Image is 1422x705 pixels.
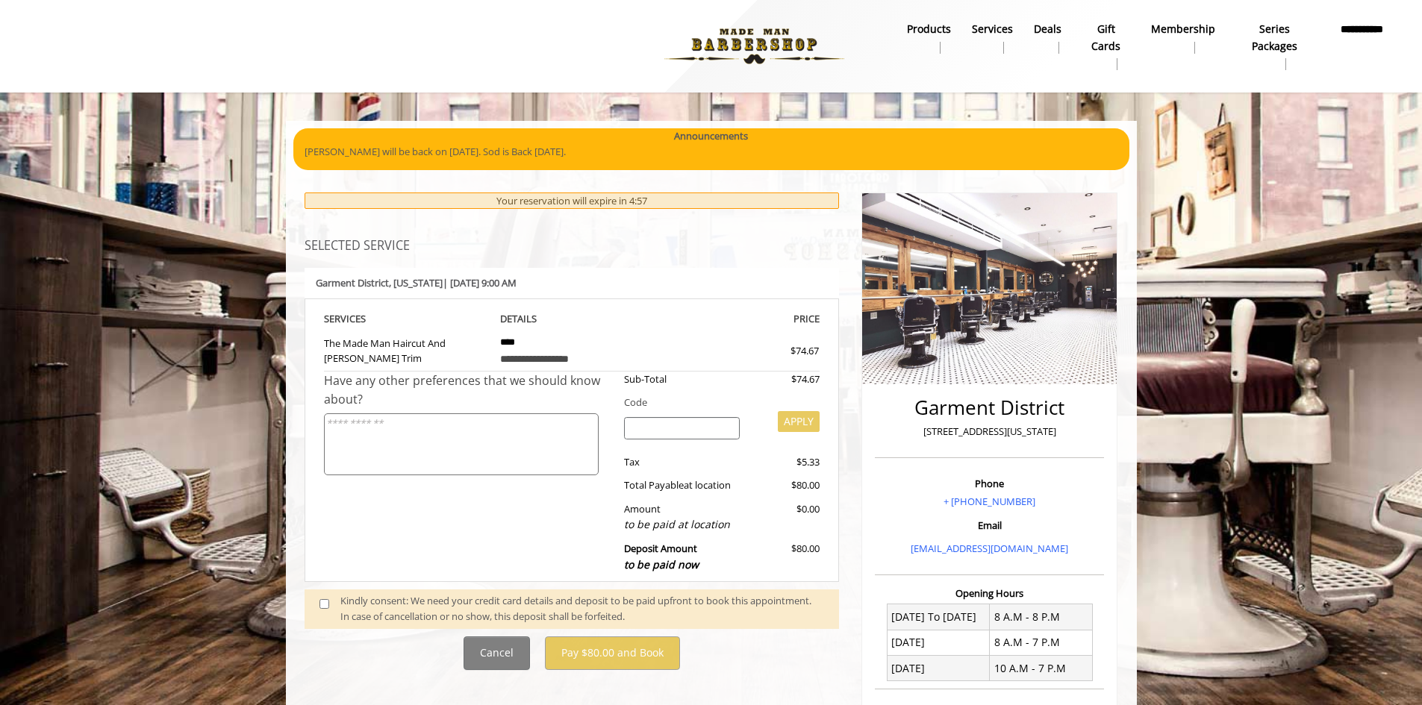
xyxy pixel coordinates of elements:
b: Membership [1151,21,1215,37]
button: APPLY [778,411,820,432]
div: Code [613,395,820,410]
a: DealsDeals [1023,19,1072,57]
td: [DATE] To [DATE] [887,604,990,630]
span: , [US_STATE] [389,276,443,289]
td: The Made Man Haircut And [PERSON_NAME] Trim [324,328,490,372]
td: [DATE] [887,656,990,681]
p: [PERSON_NAME] will be back on [DATE]. Sod is Back [DATE]. [305,144,1118,160]
td: 10 A.M - 7 P.M [990,656,1093,681]
td: 8 A.M - 7 P.M [990,630,1093,655]
div: Kindly consent: We need your credit card details and deposit to be paid upfront to book this appo... [340,593,824,624]
div: to be paid at location [624,516,740,533]
h3: Opening Hours [875,588,1104,598]
h3: Email [879,520,1100,530]
h2: Garment District [879,397,1100,419]
a: [EMAIL_ADDRESS][DOMAIN_NAME] [911,542,1068,555]
a: Productsproducts [896,19,961,57]
div: $74.67 [737,343,819,359]
a: MembershipMembership [1141,19,1226,57]
div: Your reservation will expire in 4:57 [305,192,840,210]
button: Pay $80.00 and Book [545,636,680,670]
b: Deposit Amount [624,542,699,571]
b: Deals [1034,21,1061,37]
a: Series packagesSeries packages [1226,19,1323,74]
div: Tax [613,454,751,470]
b: products [907,21,951,37]
div: $5.33 [751,454,820,470]
th: DETAILS [489,310,655,328]
h3: Phone [879,478,1100,489]
div: Have any other preferences that we should know about? [324,372,614,410]
b: gift cards [1082,21,1131,54]
p: [STREET_ADDRESS][US_STATE] [879,424,1100,439]
b: Services [972,21,1013,37]
a: Gift cardsgift cards [1072,19,1141,74]
a: ServicesServices [961,19,1023,57]
div: $80.00 [751,477,820,493]
div: Sub-Total [613,372,751,387]
div: $80.00 [751,541,820,573]
span: at location [684,478,731,492]
div: Amount [613,501,751,533]
td: 8 A.M - 8 P.M [990,604,1093,630]
span: to be paid now [624,557,699,571]
b: Series packages [1236,21,1312,54]
div: Total Payable [613,477,751,493]
b: Garment District | [DATE] 9:00 AM [316,276,517,289]
h3: SELECTED SERVICE [305,239,840,253]
div: $74.67 [751,372,820,387]
button: Cancel [464,636,530,670]
a: + [PHONE_NUMBER] [944,495,1035,508]
span: S [361,312,366,325]
img: Made Man Barbershop logo [652,5,857,87]
th: SERVICE [324,310,490,328]
td: [DATE] [887,630,990,655]
div: $0.00 [751,501,820,533]
th: PRICE [655,310,820,328]
b: Announcements [674,128,748,144]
